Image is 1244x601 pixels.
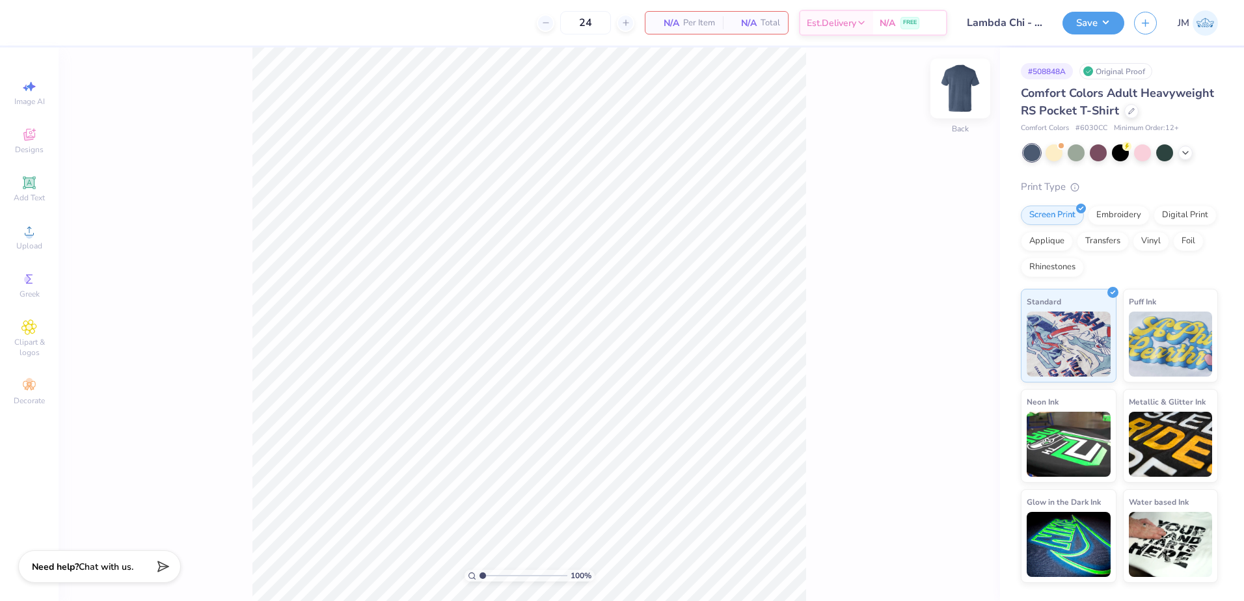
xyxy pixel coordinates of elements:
span: Decorate [14,395,45,406]
span: Neon Ink [1027,395,1059,408]
div: Embroidery [1088,206,1150,225]
span: N/A [653,16,679,30]
span: Comfort Colors [1021,123,1069,134]
img: Puff Ink [1129,312,1213,377]
span: Greek [20,289,40,299]
span: Puff Ink [1129,295,1156,308]
strong: Need help? [32,561,79,573]
span: JM [1178,16,1189,31]
span: Image AI [14,96,45,107]
img: Metallic & Glitter Ink [1129,412,1213,477]
span: Water based Ink [1129,495,1189,509]
a: JM [1178,10,1218,36]
div: Screen Print [1021,206,1084,225]
input: Untitled Design [957,10,1053,36]
span: # 6030CC [1075,123,1107,134]
div: Original Proof [1079,63,1152,79]
div: Back [952,123,969,135]
img: Water based Ink [1129,512,1213,577]
span: Total [761,16,780,30]
button: Save [1062,12,1124,34]
span: N/A [880,16,895,30]
span: Add Text [14,193,45,203]
span: Upload [16,241,42,251]
span: Metallic & Glitter Ink [1129,395,1206,408]
img: Neon Ink [1027,412,1111,477]
input: – – [560,11,611,34]
span: Designs [15,144,44,155]
div: Applique [1021,232,1073,251]
img: Standard [1027,312,1111,377]
div: Digital Print [1154,206,1217,225]
span: Standard [1027,295,1061,308]
span: Glow in the Dark Ink [1027,495,1101,509]
div: # 508848A [1021,63,1073,79]
span: Est. Delivery [807,16,856,30]
div: Vinyl [1133,232,1169,251]
span: Per Item [683,16,715,30]
span: Minimum Order: 12 + [1114,123,1179,134]
div: Foil [1173,232,1204,251]
div: Transfers [1077,232,1129,251]
span: FREE [903,18,917,27]
div: Rhinestones [1021,258,1084,277]
span: Chat with us. [79,561,133,573]
img: Glow in the Dark Ink [1027,512,1111,577]
span: 100 % [571,570,591,581]
img: Back [934,62,986,114]
img: Joshua Malaki [1193,10,1218,36]
div: Print Type [1021,180,1218,194]
span: N/A [731,16,757,30]
span: Clipart & logos [7,337,52,358]
span: Comfort Colors Adult Heavyweight RS Pocket T-Shirt [1021,85,1214,118]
